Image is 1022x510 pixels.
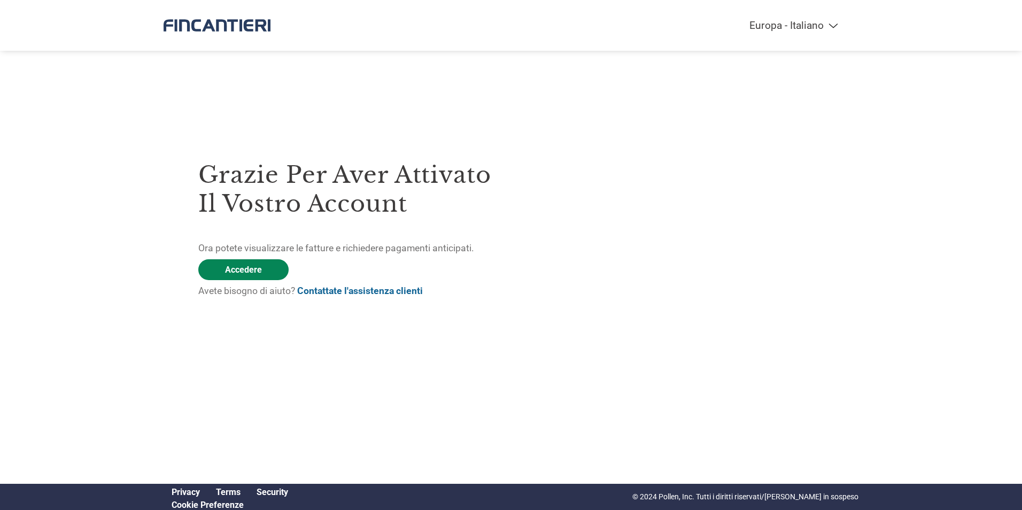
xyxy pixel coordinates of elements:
[172,487,200,497] a: Privacy
[198,284,511,298] p: Avete bisogno di aiuto?
[297,285,423,296] a: Contattate l'assistenza clienti
[216,487,241,497] a: Terms
[198,259,289,280] a: Accedere
[198,241,511,255] p: Ora potete visualizzare le fatture e richiedere pagamenti anticipati.
[257,487,288,497] a: Security
[164,500,296,510] div: Open Cookie Preferences Modal
[198,160,511,218] h3: Grazie per aver attivato il vostro account
[632,491,858,503] p: © 2024 Pollen, Inc. Tutti i diritti riservati/[PERSON_NAME] in sospeso
[164,11,270,40] img: Fincantieri
[172,500,244,510] a: Cookie Preferences, opens a dedicated popup modal window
